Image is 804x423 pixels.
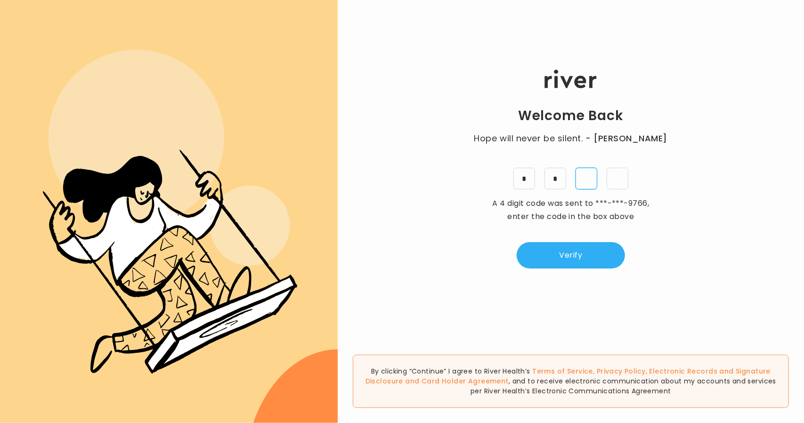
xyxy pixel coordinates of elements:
h1: Welcome Back [518,107,624,124]
p: Hope will never be silent. [465,132,677,145]
button: Verify [517,242,625,268]
span: , , and [365,366,771,386]
a: Privacy Policy [597,366,646,376]
span: - [PERSON_NAME] [585,132,667,145]
input: 7 [544,168,566,189]
a: Electronic Records and Signature Disclosure [365,366,771,386]
input: 6 [513,168,535,189]
a: Card Holder Agreement [422,376,509,386]
span: A 4 digit code was sent to , enter the code in the box above [492,198,649,222]
a: Terms of Service [532,366,593,376]
span: , and to receive electronic communication about my accounts and services per River Health’s Elect... [471,376,776,396]
div: By clicking “Continue” I agree to River Health’s [353,355,789,408]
